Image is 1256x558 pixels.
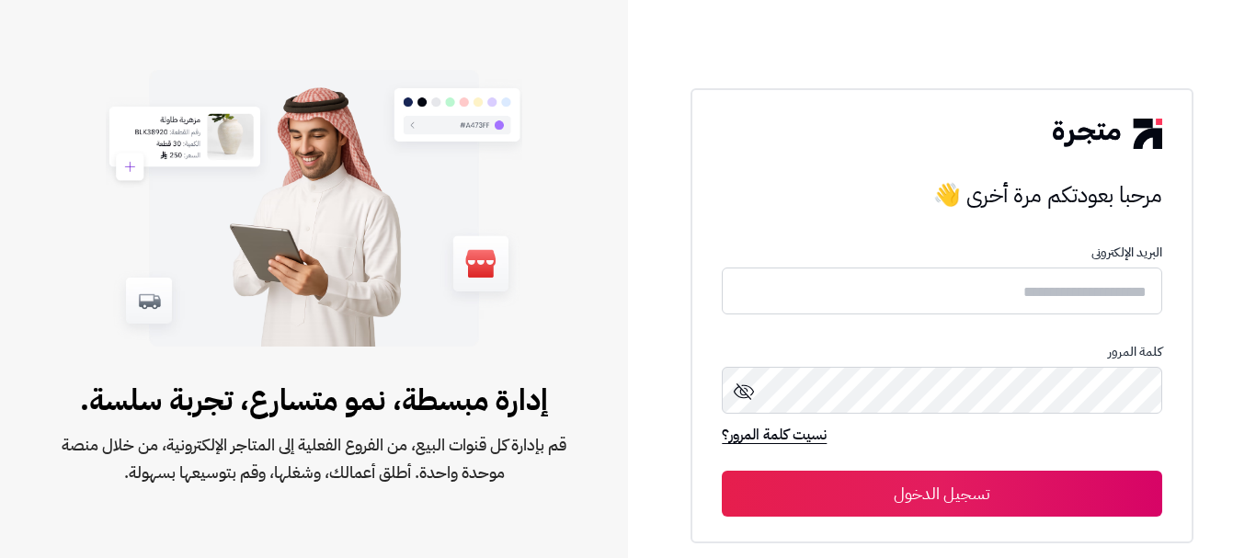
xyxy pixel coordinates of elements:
[722,177,1161,213] h3: مرحبا بعودتكم مرة أخرى 👋
[722,245,1161,260] p: البريد الإلكترونى
[59,378,569,422] span: إدارة مبسطة، نمو متسارع، تجربة سلسة.
[1053,119,1161,148] img: logo-2.png
[59,431,569,486] span: قم بإدارة كل قنوات البيع، من الفروع الفعلية إلى المتاجر الإلكترونية، من خلال منصة موحدة واحدة. أط...
[722,345,1161,359] p: كلمة المرور
[722,471,1161,517] button: تسجيل الدخول
[722,424,827,450] a: نسيت كلمة المرور؟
